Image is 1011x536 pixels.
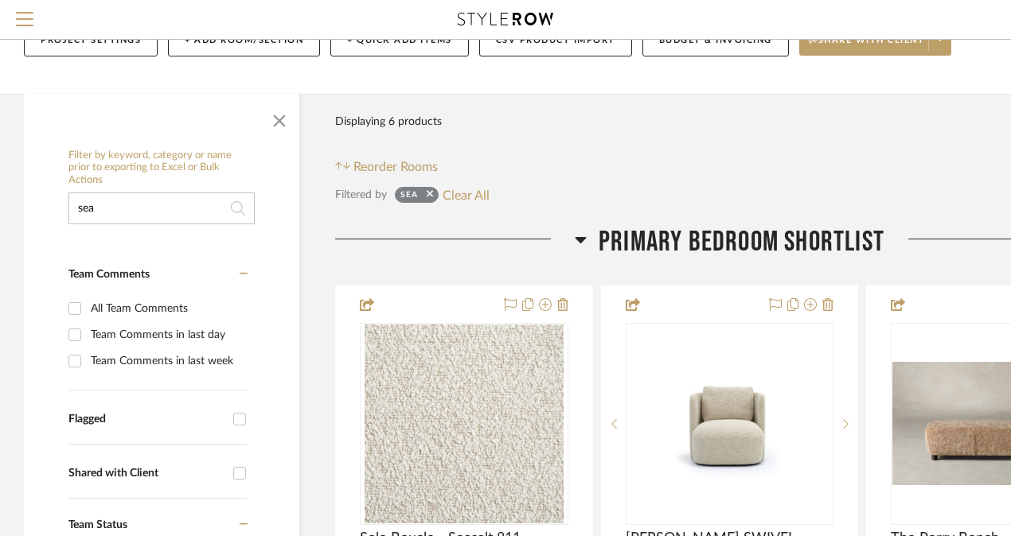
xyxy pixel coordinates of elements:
[68,519,127,530] span: Team Status
[400,189,419,205] div: sea
[91,296,244,321] div: All Team Comments
[809,34,925,58] span: Share with client
[799,24,952,56] button: Share with client
[68,150,255,187] h6: Filter by keyword, category or name prior to exporting to Excel or Bulk Actions
[353,157,438,177] span: Reorder Rooms
[335,106,442,138] div: Displaying 6 products
[24,24,158,56] button: Project Settings
[330,24,469,56] button: + Quick Add Items
[627,353,833,494] img: HUDSON SWIVEL CLUB CHAIR
[642,24,789,56] button: Budget & Invoicing
[479,24,632,56] button: CSV Product Import
[91,322,244,348] div: Team Comments in last day
[365,324,564,523] img: Sole Boucle - Seasalt 811
[91,348,244,374] div: Team Comments in last week
[68,467,225,480] div: Shared with Client
[335,186,387,204] div: Filtered by
[443,184,490,205] button: Clear All
[68,413,225,426] div: Flagged
[168,24,320,56] button: + Add Room/Section
[263,102,295,134] button: Close
[335,157,438,177] button: Reorder Rooms
[68,269,150,280] span: Team Comments
[68,192,255,224] input: Search within 6 results
[599,225,884,259] span: Primary Bedroom SHORTLIST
